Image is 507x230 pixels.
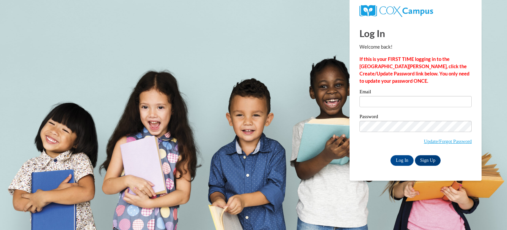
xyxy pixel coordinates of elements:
[424,139,472,144] a: Update/Forgot Password
[390,155,414,166] input: Log In
[359,8,433,13] a: COX Campus
[359,56,469,84] strong: If this is your FIRST TIME logging in to the [GEOGRAPHIC_DATA][PERSON_NAME], click the Create/Upd...
[359,114,472,121] label: Password
[359,5,433,17] img: COX Campus
[359,43,472,51] p: Welcome back!
[359,89,472,96] label: Email
[415,155,441,166] a: Sign Up
[359,26,472,40] h1: Log In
